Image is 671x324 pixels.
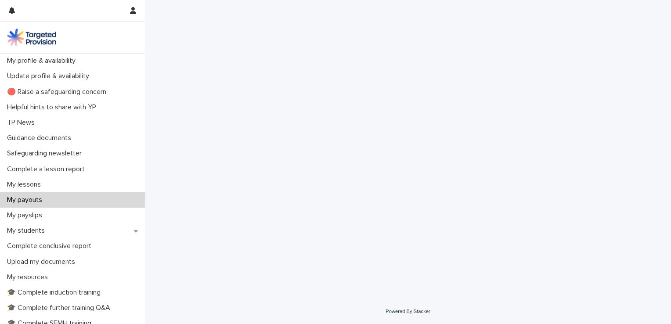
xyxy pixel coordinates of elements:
p: Complete a lesson report [4,165,92,173]
p: My lessons [4,180,48,189]
p: 🎓 Complete induction training [4,288,108,297]
p: Complete conclusive report [4,242,98,250]
p: Guidance documents [4,134,78,142]
p: My payouts [4,196,49,204]
img: M5nRWzHhSzIhMunXDL62 [7,29,56,46]
p: TP News [4,119,42,127]
p: Upload my documents [4,258,82,266]
p: My payslips [4,211,49,220]
p: Update profile & availability [4,72,96,80]
p: My resources [4,273,55,281]
p: Safeguarding newsletter [4,149,89,158]
a: Powered By Stacker [386,309,430,314]
p: Helpful hints to share with YP [4,103,103,112]
p: My profile & availability [4,57,83,65]
p: 🔴 Raise a safeguarding concern [4,88,113,96]
p: My students [4,227,52,235]
p: 🎓 Complete further training Q&A [4,304,117,312]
